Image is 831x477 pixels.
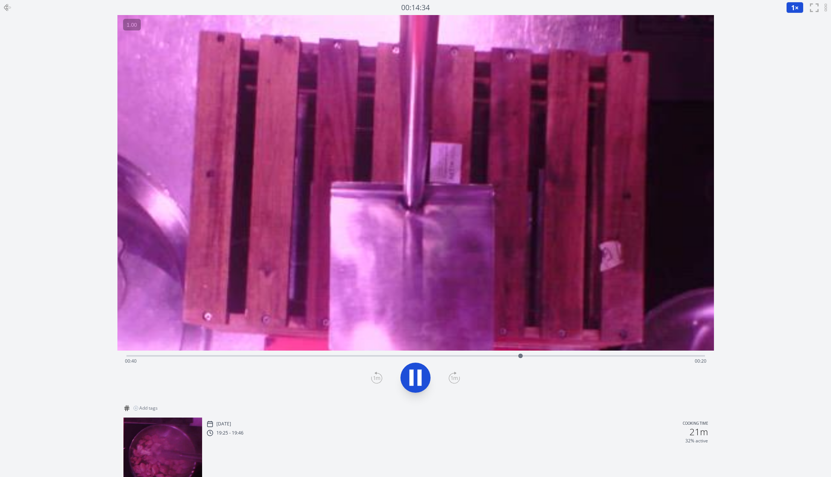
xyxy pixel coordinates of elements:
[216,421,231,427] p: [DATE]
[791,3,795,12] span: 1
[130,402,161,414] button: Add tags
[125,358,137,364] span: 00:40
[689,427,708,436] h2: 21m
[683,421,708,427] p: Cooking time
[139,405,158,411] span: Add tags
[216,430,244,436] p: 19:25 - 19:46
[786,2,804,13] button: 1×
[401,2,430,13] a: 00:14:34
[695,358,706,364] span: 00:20
[685,438,708,444] p: 32% active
